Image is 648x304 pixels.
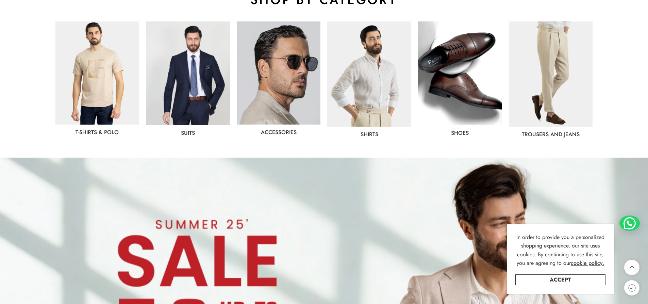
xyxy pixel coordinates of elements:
[361,130,378,138] a: Shirts
[261,128,297,136] a: Accessories
[516,233,604,267] span: In order to provide you a personalized shopping experience, our site uses cookies. By continuing ...
[515,274,605,285] a: Accept
[522,130,580,138] a: Trousers and jeans
[76,128,119,136] a: T-Shirts & Polo
[451,129,469,137] a: shoes
[571,259,604,268] a: cookie policy.
[181,129,195,137] a: Suits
